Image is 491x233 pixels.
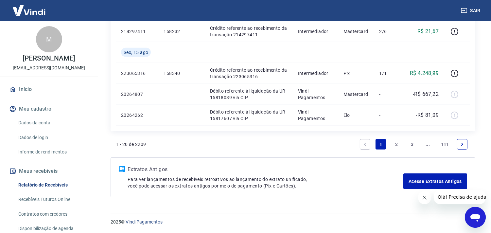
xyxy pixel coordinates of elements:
p: Vindi Pagamentos [298,88,333,101]
p: 1 - 20 de 2209 [116,141,146,148]
p: [PERSON_NAME] [23,55,75,62]
p: Crédito referente ao recebimento da transação 223065316 [210,67,288,80]
p: Débito referente à liquidação da UR 15818039 via CIP [210,88,288,101]
p: [EMAIL_ADDRESS][DOMAIN_NAME] [13,64,85,71]
div: M [36,26,62,52]
p: R$ 4.248,99 [410,69,439,77]
a: Page 1 is your current page [376,139,386,150]
img: Vindi [8,0,50,20]
a: Dados da conta [16,116,90,130]
p: Mastercard [343,91,369,98]
span: Olá! Precisa de ajuda? [4,5,55,10]
p: 158232 [164,28,199,35]
p: 1/1 [379,70,398,77]
iframe: Botão para abrir a janela de mensagens [465,207,486,228]
iframe: Mensagem da empresa [434,190,486,204]
a: Jump forward [423,139,433,150]
img: ícone [119,166,125,172]
p: 2/6 [379,28,398,35]
p: Intermediador [298,70,333,77]
button: Sair [460,5,483,17]
a: Page 2 [391,139,402,150]
p: - [379,91,398,98]
ul: Pagination [357,136,470,152]
p: 20264807 [121,91,153,98]
a: Contratos com credores [16,207,90,221]
p: Intermediador [298,28,333,35]
span: Sex, 15 ago [124,49,148,56]
p: 2025 © [111,219,475,225]
p: - [379,112,398,118]
button: Meu cadastro [8,102,90,116]
iframe: Fechar mensagem [418,191,431,204]
a: Início [8,82,90,97]
p: R$ 21,67 [417,27,439,35]
a: Next page [457,139,467,150]
p: Mastercard [343,28,369,35]
p: Crédito referente ao recebimento da transação 214297411 [210,25,288,38]
p: 223065316 [121,70,153,77]
p: Para ver lançamentos de recebíveis retroativos ao lançamento do extrato unificado, você pode aces... [128,176,403,189]
p: Débito referente à liquidação da UR 15817607 via CIP [210,109,288,122]
p: 158340 [164,70,199,77]
a: Recebíveis Futuros Online [16,193,90,206]
p: -R$ 667,22 [413,90,439,98]
a: Vindi Pagamentos [126,219,163,224]
p: 214297411 [121,28,153,35]
a: Page 3 [407,139,417,150]
a: Relatório de Recebíveis [16,178,90,192]
button: Meus recebíveis [8,164,90,178]
p: Pix [343,70,369,77]
a: Page 111 [438,139,452,150]
a: Acesse Extratos Antigos [403,173,467,189]
p: 20264262 [121,112,153,118]
p: Vindi Pagamentos [298,109,333,122]
a: Dados de login [16,131,90,144]
p: Extratos Antigos [128,166,403,173]
p: -R$ 81,09 [416,111,439,119]
a: Previous page [360,139,370,150]
a: Informe de rendimentos [16,145,90,159]
p: Elo [343,112,369,118]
